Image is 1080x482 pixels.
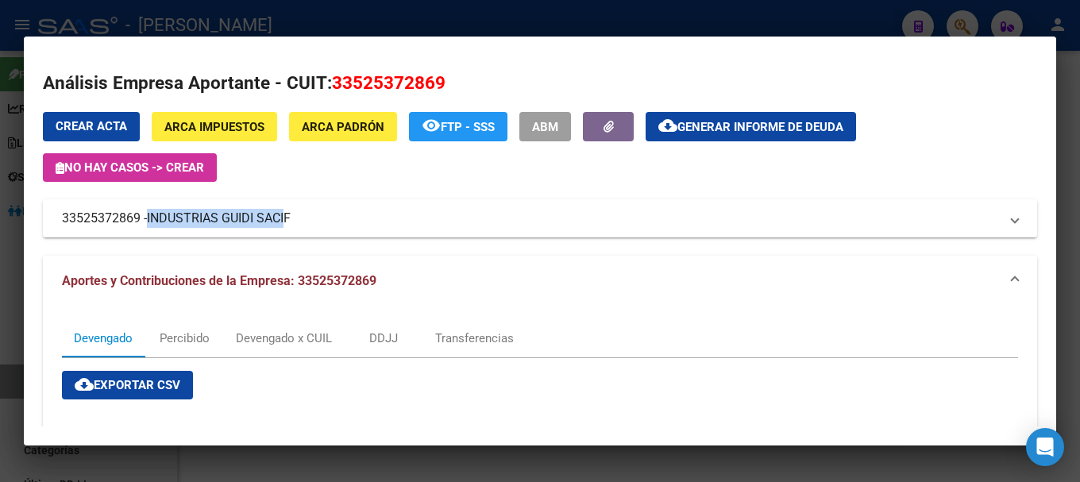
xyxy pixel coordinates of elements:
[369,330,398,347] div: DDJJ
[43,153,217,182] button: No hay casos -> Crear
[75,378,180,392] span: Exportar CSV
[532,120,558,134] span: ABM
[160,330,210,347] div: Percibido
[409,112,507,141] button: FTP - SSS
[441,120,495,134] span: FTP - SSS
[147,209,291,228] span: INDUSTRIAS GUIDI SACIF
[677,120,843,134] span: Generar informe de deuda
[332,72,445,93] span: 33525372869
[56,119,127,133] span: Crear Acta
[236,330,332,347] div: Devengado x CUIL
[435,330,514,347] div: Transferencias
[62,273,376,288] span: Aportes y Contribuciones de la Empresa: 33525372869
[519,112,571,141] button: ABM
[422,116,441,135] mat-icon: remove_red_eye
[658,116,677,135] mat-icon: cloud_download
[646,112,856,141] button: Generar informe de deuda
[302,120,384,134] span: ARCA Padrón
[152,112,277,141] button: ARCA Impuestos
[43,70,1037,97] h2: Análisis Empresa Aportante - CUIT:
[62,371,193,399] button: Exportar CSV
[164,120,264,134] span: ARCA Impuestos
[43,199,1037,237] mat-expansion-panel-header: 33525372869 -INDUSTRIAS GUIDI SACIF
[43,256,1037,307] mat-expansion-panel-header: Aportes y Contribuciones de la Empresa: 33525372869
[43,112,140,141] button: Crear Acta
[75,375,94,394] mat-icon: cloud_download
[56,160,204,175] span: No hay casos -> Crear
[289,112,397,141] button: ARCA Padrón
[1026,428,1064,466] div: Open Intercom Messenger
[62,209,999,228] mat-panel-title: 33525372869 -
[74,330,133,347] div: Devengado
